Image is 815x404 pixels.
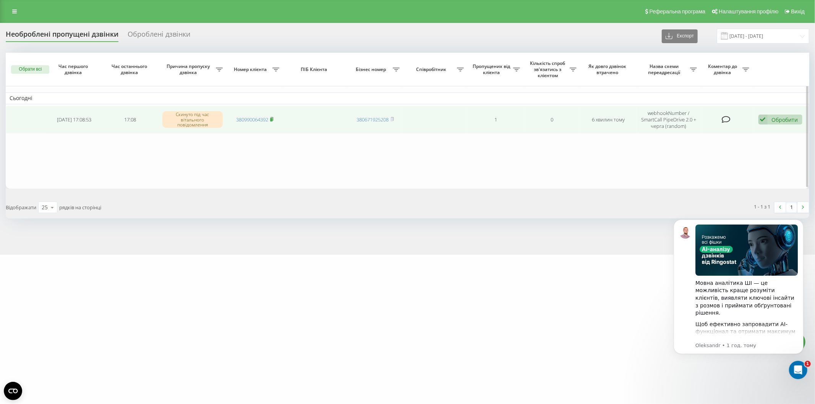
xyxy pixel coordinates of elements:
[6,30,118,42] div: Необроблені пропущені дзвінки
[637,106,701,134] td: webhookNumber / SmartCall PipeDrive 2.0 + черга (random)
[662,208,815,383] iframe: Intercom notifications повідомлення
[109,63,152,75] span: Час останнього дзвінка
[524,106,580,134] td: 0
[162,111,223,128] div: Скинуто під час вітального повідомлення
[580,106,637,134] td: 6 хвилин тому
[472,63,513,75] span: Пропущених від клієнта
[11,65,49,74] button: Обрати всі
[52,63,96,75] span: Час першого дзвінка
[772,116,798,123] div: Обробити
[59,204,101,211] span: рядків на сторінці
[351,66,393,73] span: Бізнес номер
[236,116,268,123] a: 380990064392
[789,361,807,379] iframe: Intercom live chat
[4,382,22,400] button: Open CMP widget
[528,60,569,78] span: Кількість спроб зв'язатись з клієнтом
[128,30,190,42] div: Оброблені дзвінки
[6,92,809,104] td: Сьогодні
[162,63,216,75] span: Причина пропуску дзвінка
[805,361,811,367] span: 1
[650,8,706,15] span: Реферальна програма
[6,204,36,211] span: Відображати
[705,63,742,75] span: Коментар до дзвінка
[46,106,102,134] td: [DATE] 17:08:53
[407,66,457,73] span: Співробітник
[42,204,48,211] div: 25
[719,8,778,15] span: Налаштування профілю
[230,66,272,73] span: Номер клієнта
[662,29,698,43] button: Експорт
[791,8,805,15] span: Вихід
[468,106,524,134] td: 1
[102,106,158,134] td: 17:08
[587,63,630,75] span: Як довго дзвінок втрачено
[290,66,340,73] span: ПІБ Клієнта
[640,63,690,75] span: Назва схеми переадресації
[786,202,797,213] a: 1
[356,116,389,123] a: 380671925208
[754,203,771,210] div: 1 - 1 з 1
